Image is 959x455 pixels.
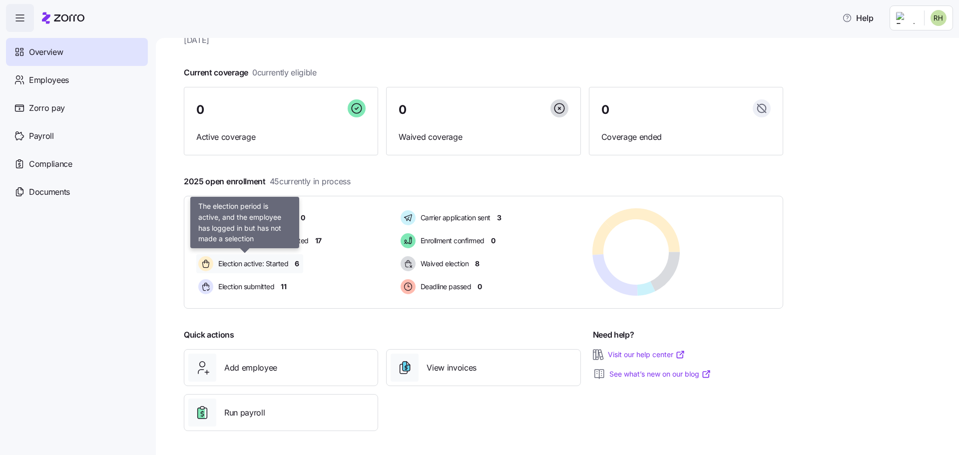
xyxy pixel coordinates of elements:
span: 0 [491,236,495,246]
span: 3 [497,213,501,223]
span: Coverage ended [601,131,771,143]
span: Active coverage [196,131,366,143]
span: 0 [196,104,204,116]
a: See what’s new on our blog [609,369,711,379]
span: Run payroll [224,407,265,419]
span: Pending election window [215,213,294,223]
img: Employer logo [896,12,916,24]
span: Election submitted [215,282,274,292]
span: 11 [281,282,286,292]
span: Election active: Hasn't started [215,236,309,246]
span: Need help? [593,329,634,341]
a: Employees [6,66,148,94]
img: 9866fcb425cea38f43e255766a713f7f [931,10,947,26]
a: Compliance [6,150,148,178]
span: 17 [315,236,322,246]
span: 0 currently eligible [252,66,317,79]
span: 45 currently in process [270,175,351,188]
span: Waived election [418,259,469,269]
span: 0 [478,282,482,292]
span: Quick actions [184,329,234,341]
span: View invoices [427,362,477,374]
span: 2025 open enrollment [184,175,351,188]
span: Deadline passed [418,282,472,292]
span: Enrollment confirmed [418,236,484,246]
span: Current coverage [184,66,317,79]
span: Overview [29,46,63,58]
span: 8 [475,259,479,269]
a: Overview [6,38,148,66]
span: 0 [399,104,407,116]
span: Zorro pay [29,102,65,114]
a: Visit our help center [608,350,685,360]
span: Carrier application sent [418,213,490,223]
span: 0 [301,213,305,223]
span: Documents [29,186,70,198]
span: Payroll [29,130,54,142]
span: Add employee [224,362,277,374]
a: Documents [6,178,148,206]
span: Election active: Started [215,259,288,269]
span: Employees [29,74,69,86]
span: 6 [295,259,299,269]
span: [DATE] [184,34,783,46]
a: Zorro pay [6,94,148,122]
button: Help [834,8,882,28]
span: 0 [601,104,609,116]
span: Help [842,12,874,24]
a: Payroll [6,122,148,150]
span: Waived coverage [399,131,568,143]
span: Compliance [29,158,72,170]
